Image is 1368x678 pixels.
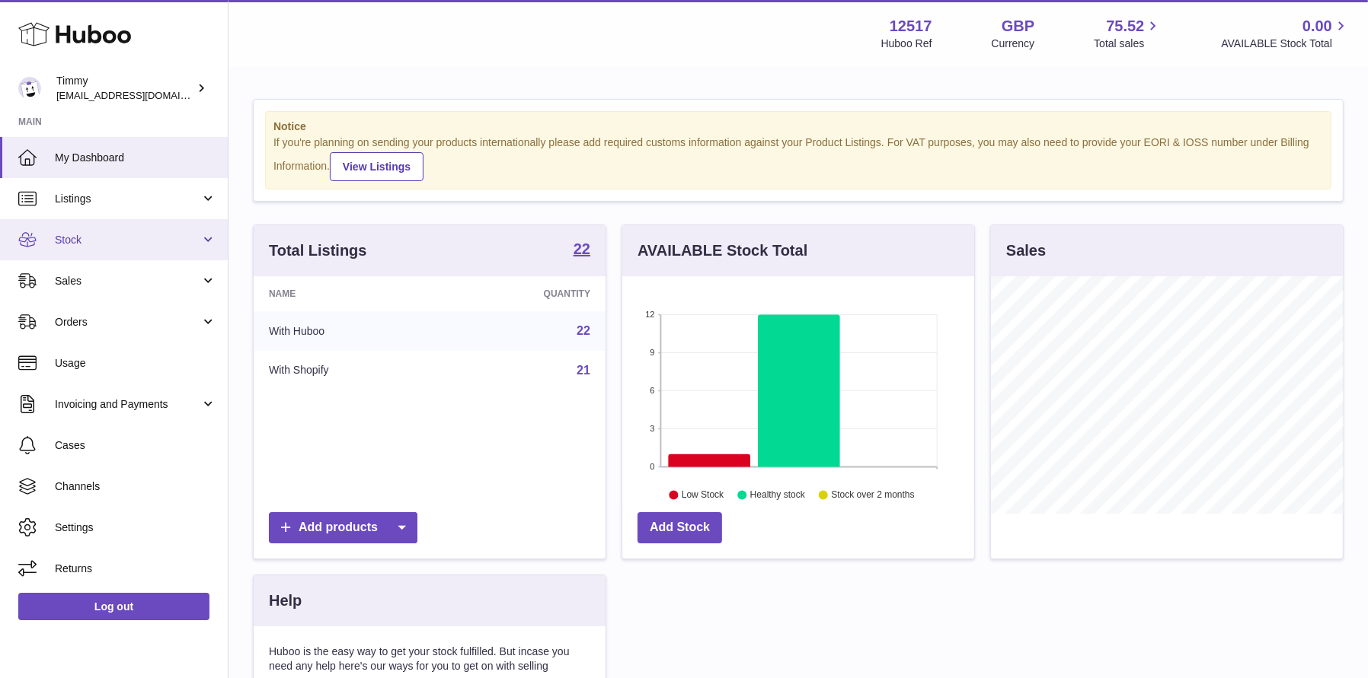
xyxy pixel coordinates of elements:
span: Total sales [1094,37,1162,51]
span: My Dashboard [55,151,216,165]
strong: Notice [273,119,1323,134]
a: 22 [574,241,590,259]
span: AVAILABLE Stock Total [1221,37,1350,51]
text: Healthy stock [750,489,806,500]
h3: Total Listings [269,240,367,261]
td: With Huboo [254,311,443,351]
h3: AVAILABLE Stock Total [638,240,807,261]
a: Add Stock [638,512,722,543]
span: 0.00 [1302,16,1332,37]
text: 6 [650,386,654,395]
p: Huboo is the easy way to get your stock fulfilled. But incase you need any help here's our ways f... [269,645,590,673]
span: Settings [55,520,216,535]
a: Add products [269,512,417,543]
text: Low Stock [682,489,724,500]
span: Cases [55,438,216,453]
span: Returns [55,562,216,576]
span: Stock [55,233,200,247]
div: Huboo Ref [881,37,932,51]
text: 12 [645,310,654,319]
div: If you're planning on sending your products internationally please add required customs informati... [273,135,1323,181]
span: Listings [55,192,200,206]
a: 0.00 AVAILABLE Stock Total [1221,16,1350,51]
th: Quantity [443,276,606,311]
span: [EMAIL_ADDRESS][DOMAIN_NAME] [56,89,224,101]
a: 21 [577,364,590,377]
img: support@pumpkinproductivity.org [18,77,41,100]
span: Invoicing and Payments [55,397,200,412]
text: 3 [650,424,654,433]
strong: 12517 [890,16,932,37]
td: With Shopify [254,351,443,390]
text: 9 [650,348,654,357]
div: Currency [992,37,1035,51]
a: 22 [577,324,590,337]
h3: Help [269,590,302,611]
th: Name [254,276,443,311]
a: Log out [18,593,209,620]
text: Stock over 2 months [831,489,914,500]
strong: GBP [1002,16,1034,37]
a: View Listings [330,152,424,181]
span: Channels [55,479,216,494]
h3: Sales [1006,240,1046,261]
span: Sales [55,274,200,288]
span: 75.52 [1106,16,1144,37]
a: 75.52 Total sales [1094,16,1162,51]
span: Usage [55,356,216,371]
span: Orders [55,315,200,329]
text: 0 [650,462,654,471]
strong: 22 [574,241,590,256]
div: Timmy [56,74,193,103]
